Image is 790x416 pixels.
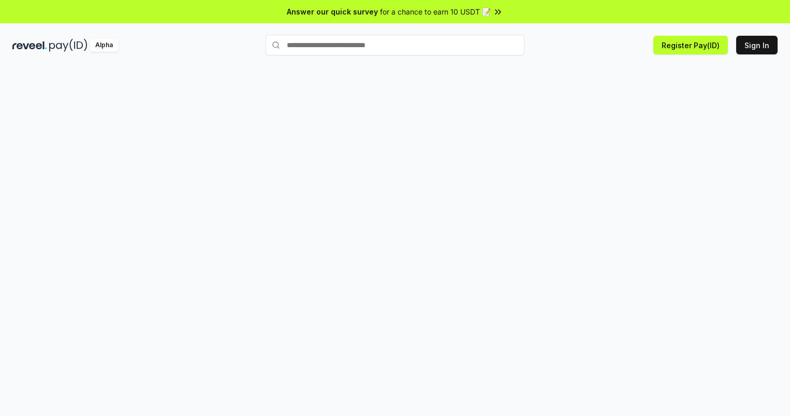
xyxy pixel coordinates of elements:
[287,6,378,17] span: Answer our quick survey
[12,39,47,52] img: reveel_dark
[380,6,491,17] span: for a chance to earn 10 USDT 📝
[49,39,87,52] img: pay_id
[90,39,119,52] div: Alpha
[736,36,778,54] button: Sign In
[653,36,728,54] button: Register Pay(ID)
